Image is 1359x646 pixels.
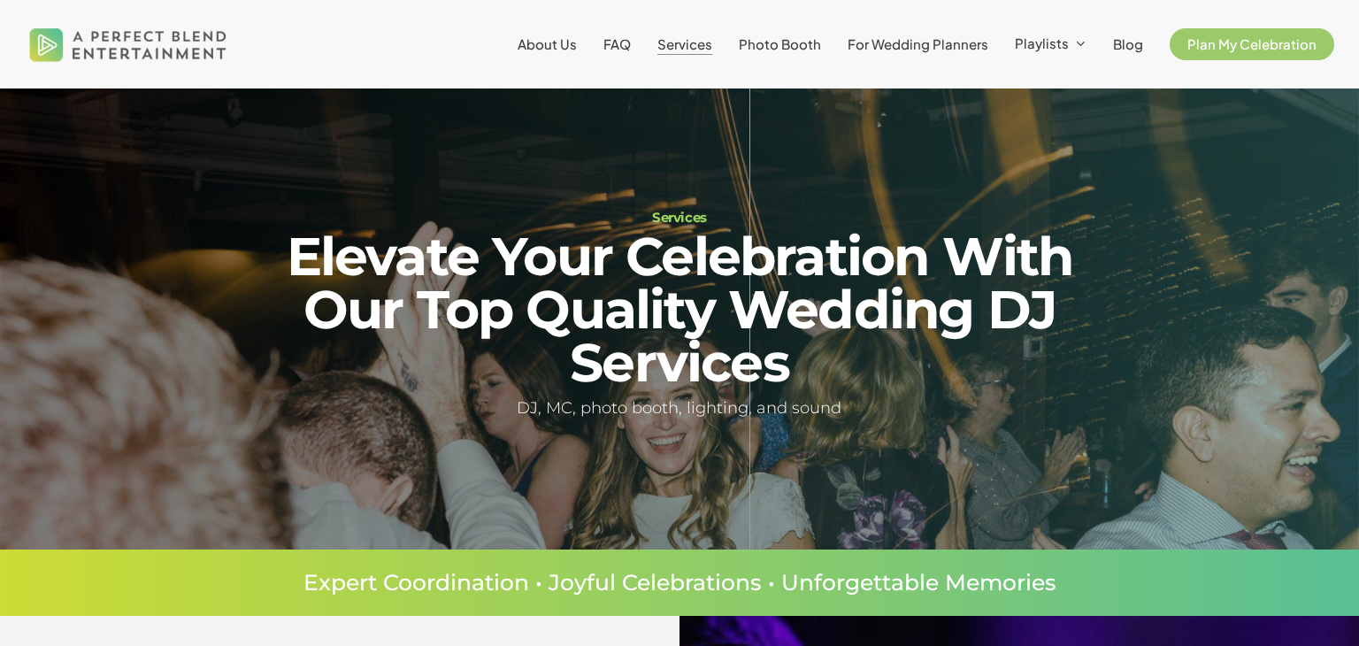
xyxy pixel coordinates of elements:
[657,37,712,51] a: Services
[603,35,631,52] span: FAQ
[518,37,577,51] a: About Us
[269,396,1089,421] h5: DJ, MC, photo booth, lighting, and sound
[848,37,988,51] a: For Wedding Planners
[53,572,1306,594] p: Expert Coordination • Joyful Celebrations • Unforgettable Memories
[269,230,1089,389] h2: Elevate Your Celebration With Our Top Quality Wedding DJ Services
[25,12,232,76] img: A Perfect Blend Entertainment
[657,35,712,52] span: Services
[269,211,1089,224] h1: Services
[1015,36,1086,52] a: Playlists
[1113,35,1143,52] span: Blog
[518,35,577,52] span: About Us
[603,37,631,51] a: FAQ
[1187,35,1317,52] span: Plan My Celebration
[1015,35,1069,51] span: Playlists
[848,35,988,52] span: For Wedding Planners
[1170,37,1334,51] a: Plan My Celebration
[739,37,821,51] a: Photo Booth
[1113,37,1143,51] a: Blog
[739,35,821,52] span: Photo Booth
